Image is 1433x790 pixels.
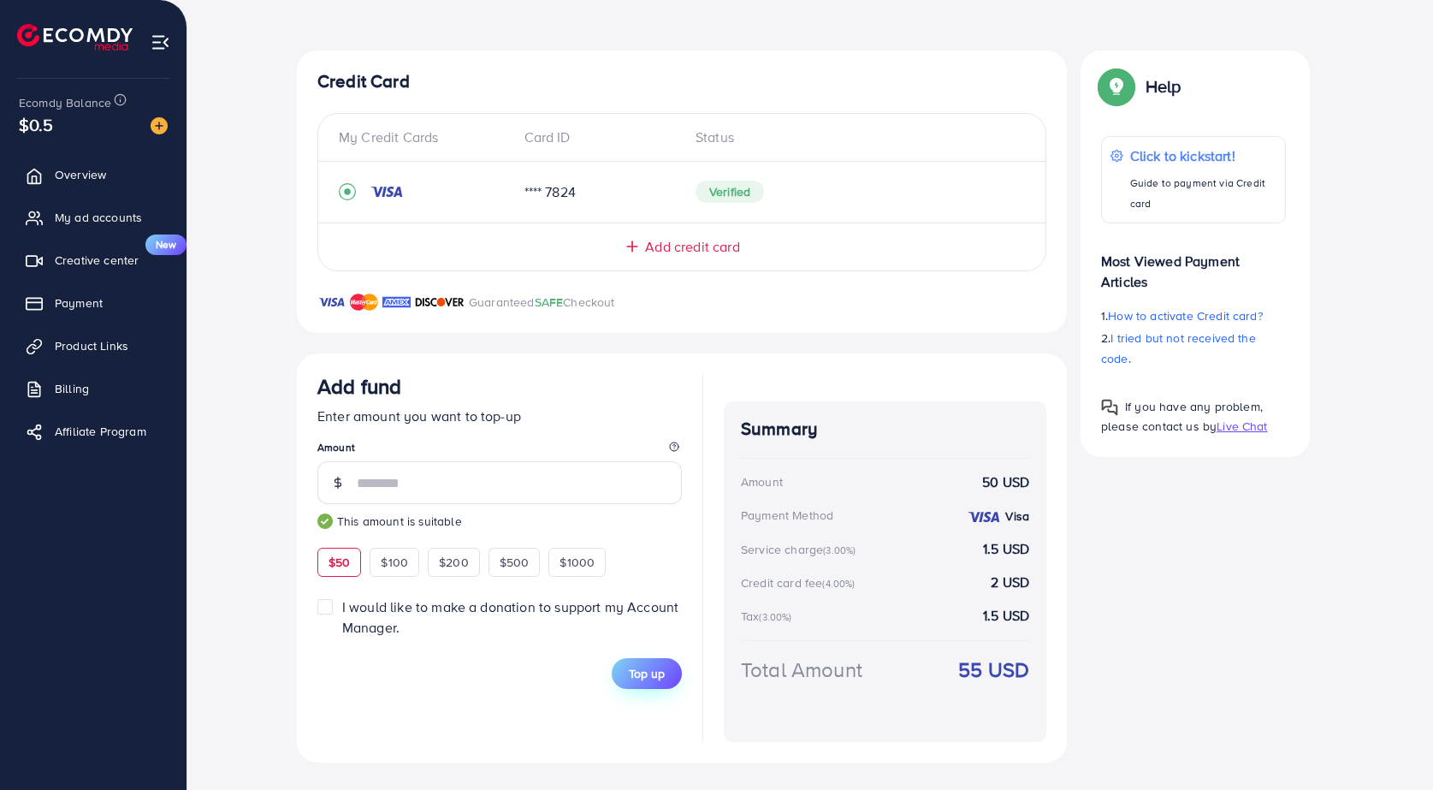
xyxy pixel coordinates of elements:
a: Product Links [13,329,174,363]
span: $0.5 [19,112,54,137]
svg: record circle [339,183,356,200]
span: $500 [500,554,530,571]
small: This amount is suitable [317,513,682,530]
legend: Amount [317,440,682,461]
img: brand [415,292,465,312]
p: Most Viewed Payment Articles [1101,237,1286,292]
span: I tried but not received the code. [1101,330,1256,367]
div: Service charge [741,541,861,558]
span: Verified [696,181,764,203]
p: 2. [1101,328,1286,369]
span: $50 [329,554,350,571]
strong: 50 USD [982,472,1029,492]
div: Total Amount [741,655,862,685]
img: brand [382,292,411,312]
p: Click to kickstart! [1130,146,1276,166]
h4: Summary [741,419,1029,440]
strong: Visa [1005,508,1029,525]
span: Product Links [55,337,128,354]
a: My ad accounts [13,200,174,235]
span: How to activate Credit card? [1108,307,1262,324]
img: image [151,117,168,134]
small: (3.00%) [823,543,856,557]
span: Top up [629,665,665,682]
img: brand [317,292,346,312]
img: Popup guide [1101,71,1132,102]
a: Affiliate Program [13,414,174,448]
span: $100 [381,554,408,571]
strong: 55 USD [958,655,1029,685]
span: Creative center [55,252,139,269]
img: Popup guide [1101,399,1118,416]
p: Enter amount you want to top-up [317,406,682,426]
span: $1000 [560,554,595,571]
div: Tax [741,608,797,625]
a: Overview [13,157,174,192]
span: $200 [439,554,469,571]
strong: 1.5 USD [983,539,1029,559]
span: My ad accounts [55,209,142,226]
img: guide [317,514,333,529]
strong: 1.5 USD [983,606,1029,626]
span: Add credit card [645,237,739,257]
span: New [145,235,187,255]
small: (3.00%) [759,610,791,624]
span: Overview [55,166,106,183]
small: (4.00%) [822,577,855,591]
strong: 2 USD [991,573,1029,592]
a: Billing [13,371,174,406]
span: Affiliate Program [55,423,146,440]
span: Live Chat [1217,418,1267,435]
div: Status [682,128,1025,147]
button: Top up [612,658,682,689]
p: 1. [1101,306,1286,326]
img: credit [967,510,1001,524]
img: brand [350,292,378,312]
span: If you have any problem, please contact us by [1101,398,1263,435]
img: credit [370,185,404,199]
a: Creative centerNew [13,243,174,277]
span: I would like to make a donation to support my Account Manager. [342,597,678,636]
iframe: Chat [1360,713,1420,777]
p: Guide to payment via Credit card [1130,173,1276,214]
div: Amount [741,473,783,490]
img: menu [151,33,170,52]
div: My Credit Cards [339,128,511,147]
a: Payment [13,286,174,320]
img: logo [17,24,133,50]
div: Payment Method [741,507,833,524]
span: Billing [55,380,89,397]
p: Guaranteed Checkout [469,292,615,312]
p: Help [1146,76,1181,97]
div: Card ID [511,128,683,147]
span: SAFE [535,294,564,311]
h3: Add fund [317,374,401,399]
h4: Credit Card [317,71,1046,92]
span: Ecomdy Balance [19,94,111,111]
span: Payment [55,294,103,312]
div: Credit card fee [741,574,861,591]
